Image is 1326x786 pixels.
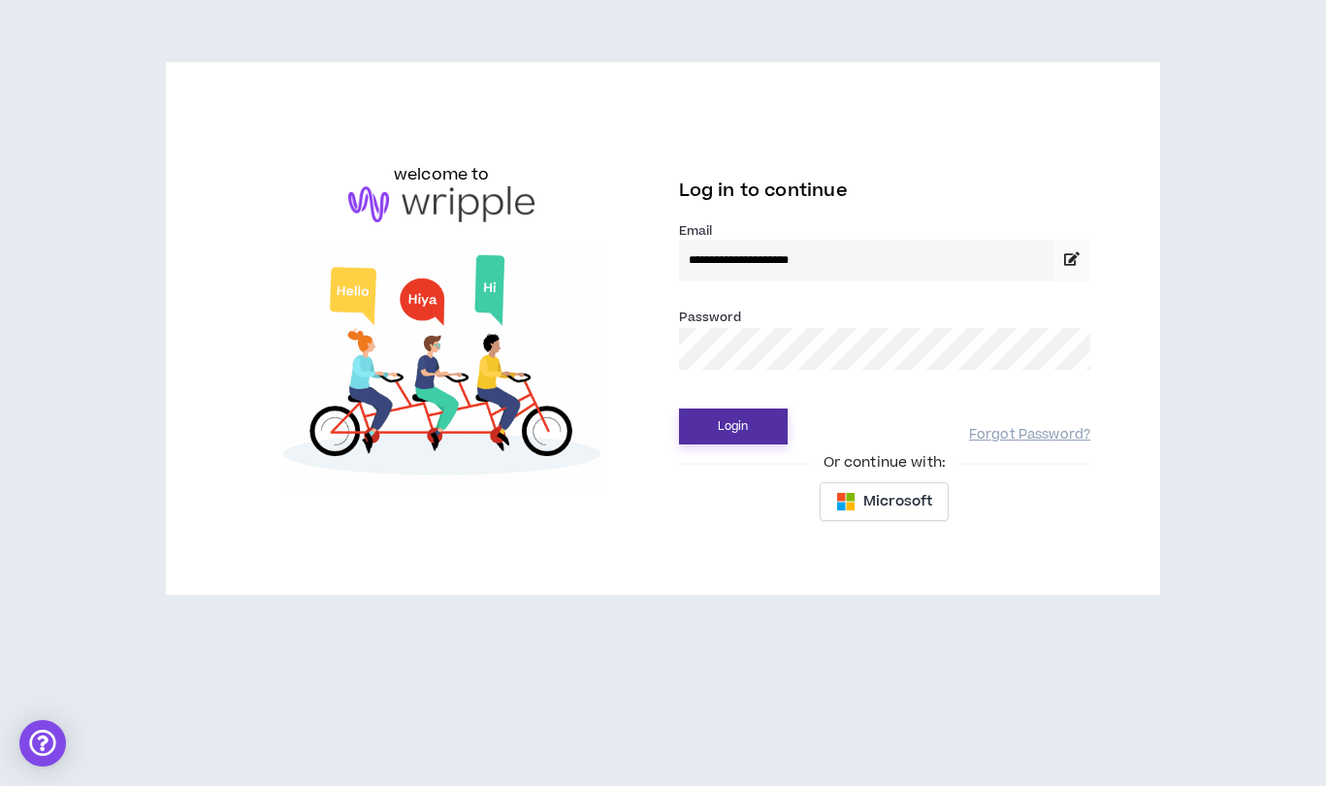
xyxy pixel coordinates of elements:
label: Password [679,309,742,326]
button: Microsoft [820,482,949,521]
span: Microsoft [863,491,932,512]
a: Forgot Password? [969,426,1090,444]
img: logo-brand.png [348,186,534,223]
label: Email [679,222,1091,240]
img: Welcome to Wripple [236,242,648,494]
div: Open Intercom Messenger [19,720,66,767]
span: Or continue with: [810,452,959,474]
span: Log in to continue [679,179,848,203]
button: Login [679,409,788,444]
h6: welcome to [394,163,490,186]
